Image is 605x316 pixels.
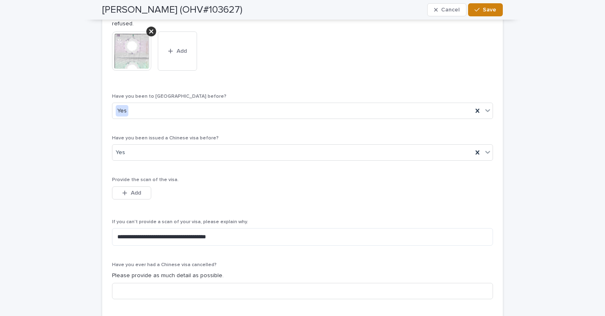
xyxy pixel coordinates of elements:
[112,271,493,280] p: Please provide as much detail as possible.
[483,7,496,13] span: Save
[102,4,242,16] h2: [PERSON_NAME] (OHV#103627)
[177,48,187,54] span: Add
[468,3,503,16] button: Save
[112,94,226,99] span: Have you been to [GEOGRAPHIC_DATA] before?
[116,105,128,117] div: Yes
[158,31,197,71] button: Add
[116,148,125,157] span: Yes
[112,262,217,267] span: Have you ever had a Chinese visa cancelled?
[112,186,151,199] button: Add
[131,190,141,196] span: Add
[427,3,466,16] button: Cancel
[112,136,219,141] span: Have you been issued a Chinese visa before?
[441,7,459,13] span: Cancel
[112,177,179,182] span: Provide the scan of the visa.
[112,220,248,224] span: If you can't provide a scan of your visa, please explain why.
